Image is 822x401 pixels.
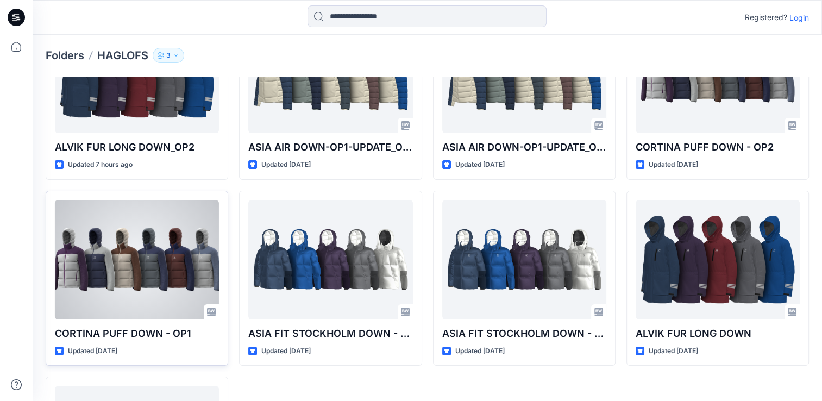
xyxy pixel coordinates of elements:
[248,200,412,319] a: ASIA FIT STOCKHOLM DOWN - 2​_OP2
[153,48,184,63] button: 3
[745,11,787,24] p: Registered?
[789,12,809,23] p: Login
[649,159,698,171] p: Updated [DATE]
[55,326,219,341] p: CORTINA PUFF DOWN - OP1
[442,200,606,319] a: ASIA FIT STOCKHOLM DOWN - 2​_OP1
[636,140,800,155] p: CORTINA PUFF DOWN - OP2
[55,140,219,155] p: ALVIK FUR LONG DOWN_OP2
[261,346,311,357] p: Updated [DATE]
[442,140,606,155] p: ASIA AIR DOWN-OP1-UPDATE_OP1
[97,48,148,63] p: HAGLOFS
[68,159,133,171] p: Updated 7 hours ago
[649,346,698,357] p: Updated [DATE]
[442,326,606,341] p: ASIA FIT STOCKHOLM DOWN - 2​_OP1
[55,200,219,319] a: CORTINA PUFF DOWN - OP1
[166,49,171,61] p: 3
[455,159,505,171] p: Updated [DATE]
[248,326,412,341] p: ASIA FIT STOCKHOLM DOWN - 2​_OP2
[68,346,117,357] p: Updated [DATE]
[636,200,800,319] a: ALVIK FUR LONG DOWN
[46,48,84,63] a: Folders
[636,326,800,341] p: ALVIK FUR LONG DOWN
[248,140,412,155] p: ASIA AIR DOWN-OP1-UPDATE_OP2
[455,346,505,357] p: Updated [DATE]
[261,159,311,171] p: Updated [DATE]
